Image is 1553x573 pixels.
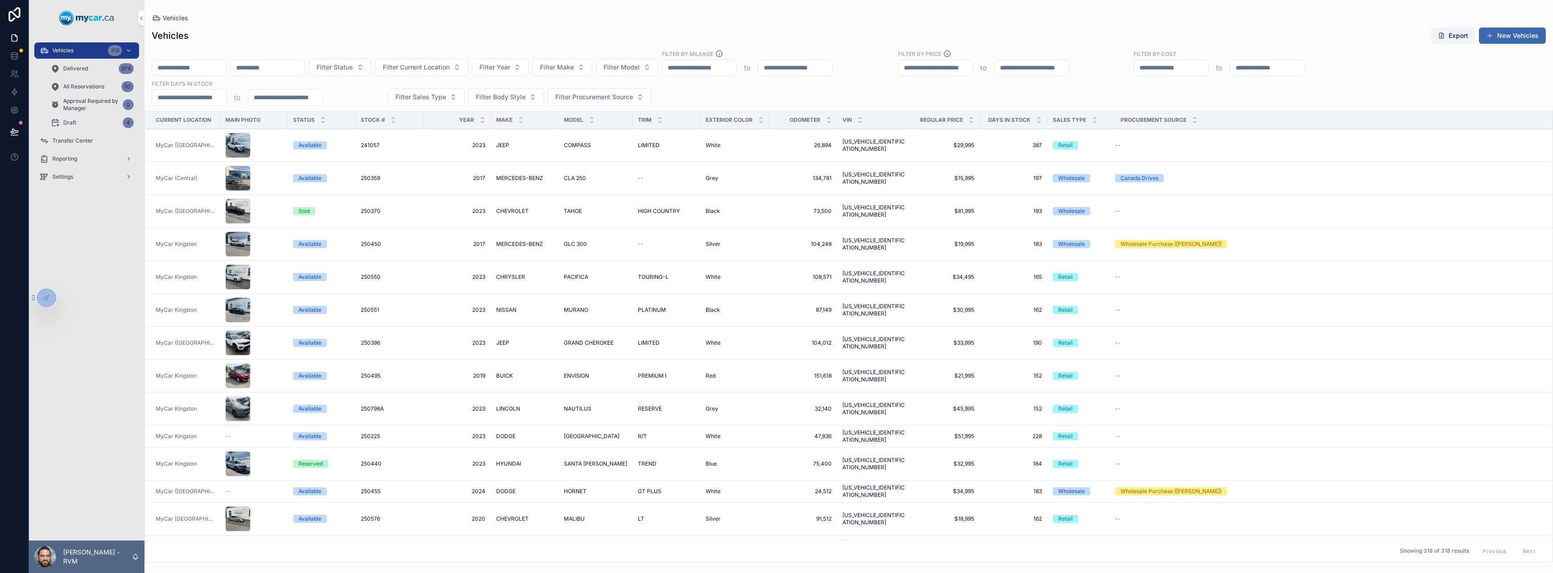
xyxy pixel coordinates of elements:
a: Grey [706,405,764,412]
a: -- [1115,208,1542,215]
label: FILTER BY PRICE [898,50,941,58]
span: $15,995 [917,175,974,182]
a: 241057 [361,142,418,149]
a: 134,781 [775,175,832,182]
a: 2023 [428,208,485,215]
a: 250450 [361,240,418,248]
span: HIGH COUNTRY [638,208,680,215]
span: MyCar ([GEOGRAPHIC_DATA]) [156,339,214,347]
a: 250396 [361,339,418,347]
div: Retail [1058,306,1073,314]
a: Available [293,174,350,182]
a: 104,012 [775,339,832,347]
span: 387 [985,142,1042,149]
a: Silver [706,240,764,248]
a: Delivered878 [45,60,139,77]
a: GLC 300 [564,240,627,248]
span: JEEP [496,339,509,347]
div: 0 [123,99,134,110]
span: 2017 [428,240,485,248]
button: Select Button [548,88,651,106]
a: LIMITED [638,339,695,347]
a: 151,618 [775,372,832,379]
span: 162 [985,306,1042,314]
a: Transfer Center [34,133,139,149]
div: Retail [1058,273,1073,281]
a: 104,248 [775,240,832,248]
a: New Vehicles [1479,28,1546,44]
span: Grey [706,175,718,182]
a: MyCar Kingston [156,306,197,314]
a: MyCar (Central) [156,175,197,182]
div: scrollable content [29,36,144,197]
span: RESERVE [638,405,662,412]
span: Filter Procurement Source [555,92,633,102]
div: Retail [1058,141,1073,149]
span: Reporting [52,155,77,162]
button: Select Button [472,59,529,76]
span: -- [638,175,643,182]
span: 250450 [361,240,381,248]
a: [US_VEHICLE_IDENTIFICATION_NUMBER] [842,204,907,218]
a: Retail [1053,372,1110,380]
a: MyCar Kingston [156,372,197,379]
span: Filter Current Location [383,63,450,72]
span: Vehicles [52,47,74,54]
a: HIGH COUNTRY [638,208,695,215]
span: All Reservations [63,83,104,90]
a: -- [638,240,695,248]
a: 250370 [361,208,418,215]
a: BUICK [496,372,553,379]
a: LINCOLN [496,405,553,412]
button: Export [1431,28,1475,44]
a: Reporting [34,151,139,167]
span: 250550 [361,273,381,281]
a: 250798A [361,405,418,412]
span: 250396 [361,339,380,347]
a: [US_VEHICLE_IDENTIFICATION_NUMBER] [842,336,907,350]
span: MERCEDES-BENZ [496,240,543,248]
span: $33,995 [917,339,974,347]
a: Wholesale [1053,240,1110,248]
span: Delivered [63,65,88,72]
span: NISSAN [496,306,516,314]
div: Canada Drives [1121,174,1158,182]
div: Available [298,372,321,380]
span: Draft [63,119,76,126]
span: Vehicles [163,14,188,23]
span: LIMITED [638,339,660,347]
span: 26,894 [775,142,832,149]
a: TAHOE [564,208,627,215]
a: 2023 [428,306,485,314]
span: BUICK [496,372,513,379]
a: MyCar Kingston [156,306,214,314]
span: LINCOLN [496,405,520,412]
a: MyCar Kingston [156,240,214,248]
div: Available [298,141,321,149]
a: [US_VEHICLE_IDENTIFICATION_NUMBER] [842,303,907,317]
span: [US_VEHICLE_IDENTIFICATION_NUMBER] [842,171,907,185]
a: White [706,273,764,281]
a: 2023 [428,273,485,281]
a: Wholesale [1053,207,1110,215]
a: 183 [985,240,1042,248]
a: MERCEDES-BENZ [496,240,553,248]
a: 2019 [428,372,485,379]
div: Available [298,174,321,182]
span: CLA 250 [564,175,586,182]
div: Available [298,273,321,281]
span: Approval Required by Manager [63,97,119,112]
a: MyCar ([GEOGRAPHIC_DATA]) [156,208,214,215]
span: 108,571 [775,273,832,281]
a: MyCar Kingston [156,273,197,281]
a: MyCar ([GEOGRAPHIC_DATA]) [156,142,214,149]
span: 241057 [361,142,380,149]
a: -- [638,175,695,182]
label: Filter Days In Stock [152,79,213,88]
span: -- [1115,142,1121,149]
